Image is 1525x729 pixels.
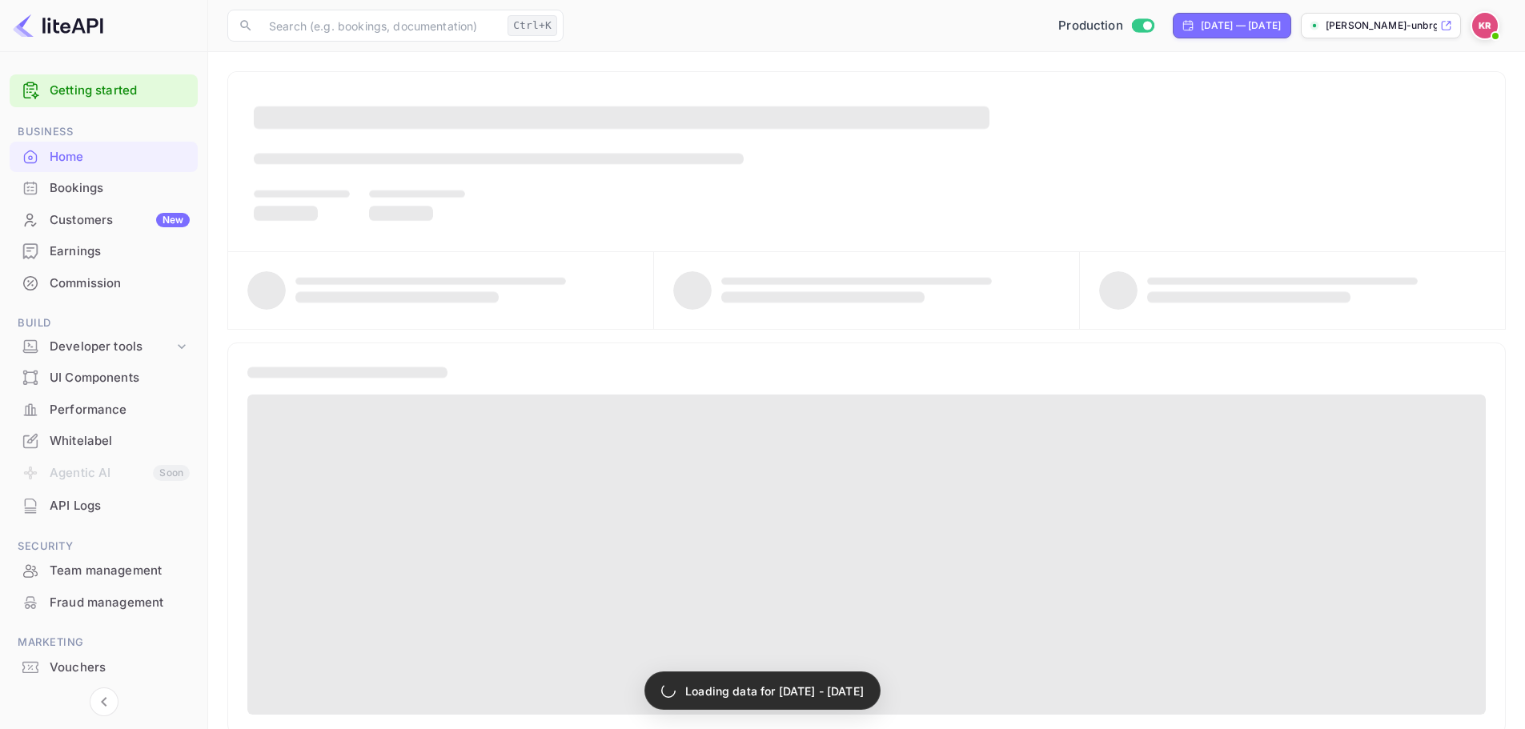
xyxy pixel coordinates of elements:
[10,236,198,267] div: Earnings
[50,274,190,293] div: Commission
[50,82,190,100] a: Getting started
[1472,13,1498,38] img: Kobus Roux
[10,314,198,332] span: Build
[10,395,198,424] a: Performance
[1173,13,1291,38] div: Click to change the date range period
[10,362,198,394] div: UI Components
[50,369,190,387] div: UI Components
[10,652,198,682] a: Vouchers
[90,687,118,716] button: Collapse navigation
[10,555,198,585] a: Team management
[50,401,190,419] div: Performance
[10,538,198,555] span: Security
[508,15,557,36] div: Ctrl+K
[10,395,198,426] div: Performance
[50,242,190,261] div: Earnings
[10,173,198,204] div: Bookings
[50,594,190,612] div: Fraud management
[1058,17,1123,35] span: Production
[10,652,198,683] div: Vouchers
[50,338,174,356] div: Developer tools
[10,268,198,298] a: Commission
[259,10,501,42] input: Search (e.g. bookings, documentation)
[50,497,190,515] div: API Logs
[50,211,190,230] div: Customers
[10,205,198,234] a: CustomersNew
[50,432,190,451] div: Whitelabel
[10,142,198,173] div: Home
[10,634,198,651] span: Marketing
[10,173,198,202] a: Bookings
[10,268,198,299] div: Commission
[10,587,198,619] div: Fraud management
[10,491,198,522] div: API Logs
[685,683,864,699] p: Loading data for [DATE] - [DATE]
[50,562,190,580] div: Team management
[10,74,198,107] div: Getting started
[10,333,198,361] div: Developer tools
[10,587,198,617] a: Fraud management
[10,142,198,171] a: Home
[50,179,190,198] div: Bookings
[10,426,198,457] div: Whitelabel
[50,659,190,677] div: Vouchers
[13,13,103,38] img: LiteAPI logo
[50,148,190,166] div: Home
[1326,18,1437,33] p: [PERSON_NAME]-unbrg.[PERSON_NAME]...
[156,213,190,227] div: New
[10,426,198,455] a: Whitelabel
[1052,17,1160,35] div: Switch to Sandbox mode
[10,555,198,587] div: Team management
[10,123,198,141] span: Business
[10,205,198,236] div: CustomersNew
[10,362,198,392] a: UI Components
[10,236,198,266] a: Earnings
[1201,18,1281,33] div: [DATE] — [DATE]
[10,491,198,520] a: API Logs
